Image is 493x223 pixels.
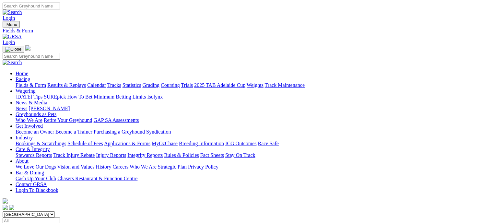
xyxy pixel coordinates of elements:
a: Get Involved [16,123,43,129]
span: Menu [6,22,17,27]
a: Retire Your Greyhound [44,117,92,123]
a: Fields & Form [16,82,46,88]
a: Results & Replays [47,82,86,88]
a: Login [3,15,15,21]
a: Wagering [16,88,36,94]
img: twitter.svg [9,205,14,210]
a: Industry [16,135,33,140]
div: About [16,164,490,170]
img: GRSA [3,34,22,40]
a: Track Maintenance [265,82,305,88]
img: Search [3,9,22,15]
div: Get Involved [16,129,490,135]
button: Toggle navigation [3,46,24,53]
a: About [16,158,29,164]
a: Tracks [107,82,121,88]
a: Bar & Dining [16,170,44,175]
a: Minimum Betting Limits [94,94,146,100]
img: Search [3,60,22,65]
a: SUREpick [44,94,66,100]
a: Schedule of Fees [67,141,103,146]
a: Care & Integrity [16,147,50,152]
a: Statistics [123,82,141,88]
a: [PERSON_NAME] [29,106,70,111]
a: MyOzChase [152,141,178,146]
a: Privacy Policy [188,164,218,170]
a: Rules & Policies [164,152,199,158]
div: Greyhounds as Pets [16,117,490,123]
a: Isolynx [147,94,163,100]
a: How To Bet [67,94,93,100]
div: Wagering [16,94,490,100]
div: News & Media [16,106,490,111]
a: Login To Blackbook [16,187,58,193]
a: Racing [16,76,30,82]
a: ICG Outcomes [225,141,256,146]
a: Race Safe [258,141,278,146]
a: Injury Reports [96,152,126,158]
button: Toggle navigation [3,21,20,28]
a: Who We Are [130,164,157,170]
div: Bar & Dining [16,176,490,182]
a: Chasers Restaurant & Function Centre [57,176,137,181]
img: facebook.svg [3,205,8,210]
a: Cash Up Your Club [16,176,56,181]
a: Greyhounds as Pets [16,111,56,117]
img: logo-grsa-white.png [25,45,30,51]
a: Strategic Plan [158,164,187,170]
a: History [96,164,111,170]
div: Racing [16,82,490,88]
a: Calendar [87,82,106,88]
a: Home [16,71,28,76]
a: News & Media [16,100,47,105]
a: Weights [247,82,264,88]
a: Login [3,40,15,45]
a: Careers [112,164,128,170]
a: Fields & Form [3,28,490,34]
img: Close [5,47,21,52]
a: Breeding Information [179,141,224,146]
a: GAP SA Assessments [94,117,139,123]
a: Applications & Forms [104,141,150,146]
a: Contact GRSA [16,182,47,187]
div: Care & Integrity [16,152,490,158]
div: Industry [16,141,490,147]
a: We Love Our Dogs [16,164,56,170]
a: Grading [143,82,159,88]
a: Coursing [161,82,180,88]
a: Vision and Values [57,164,94,170]
a: Trials [181,82,193,88]
a: Fact Sheets [200,152,224,158]
a: Stewards Reports [16,152,52,158]
a: Become a Trainer [55,129,92,135]
a: Purchasing a Greyhound [94,129,145,135]
a: Become an Owner [16,129,54,135]
input: Search [3,3,60,9]
input: Search [3,53,60,60]
a: Bookings & Scratchings [16,141,66,146]
a: News [16,106,27,111]
a: Stay On Track [225,152,255,158]
a: 2025 TAB Adelaide Cup [194,82,245,88]
a: [DATE] Tips [16,94,42,100]
a: Syndication [146,129,171,135]
img: logo-grsa-white.png [3,198,8,204]
a: Track Injury Rebate [53,152,95,158]
a: Who We Are [16,117,42,123]
a: Integrity Reports [127,152,163,158]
